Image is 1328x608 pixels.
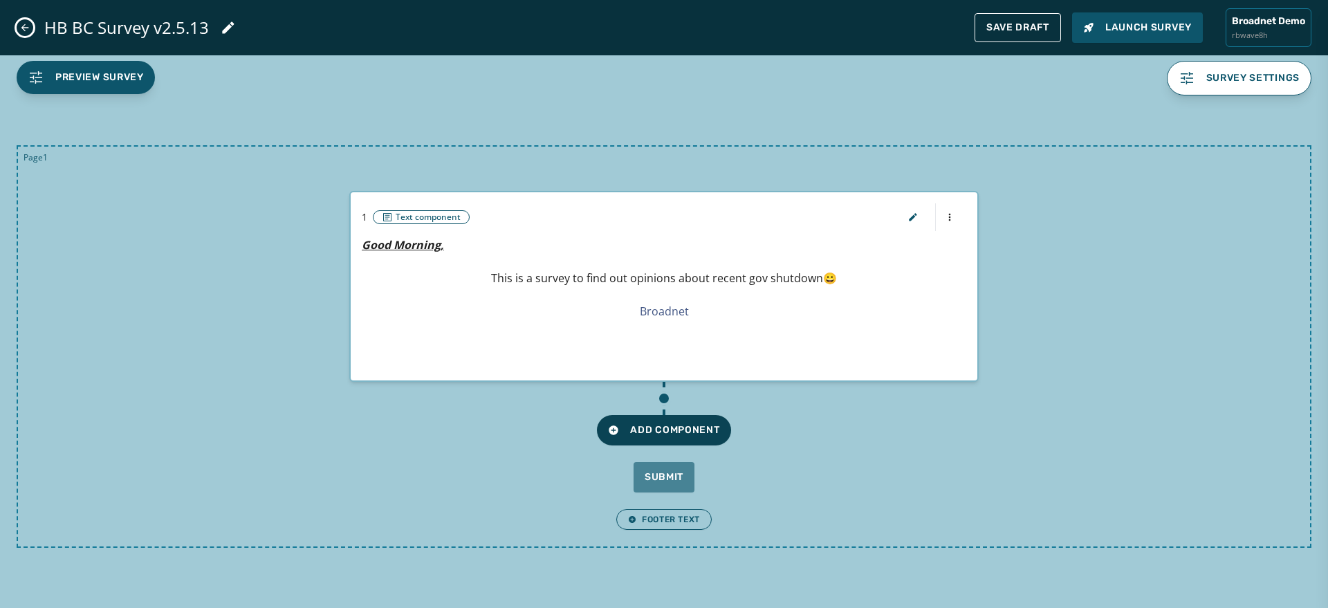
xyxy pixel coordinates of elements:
[645,470,683,484] span: Submit
[634,462,694,492] button: Submit
[1232,15,1305,28] span: Broadnet Demo
[1072,12,1203,43] button: Launch Survey
[628,514,700,525] span: Footer Text
[616,509,712,530] button: Footer Text
[362,237,444,252] strong: Good Morning,
[362,270,966,353] p: This is a survey to find out opinions about recent gov shutdown😀
[1206,73,1300,84] span: Survey settings
[1232,30,1305,42] span: rbwave8h
[11,11,451,26] body: Rich Text Area
[1083,21,1192,35] span: Launch Survey
[17,61,155,94] button: Preview Survey
[55,71,144,84] span: Preview Survey
[1167,61,1312,95] button: Survey settings
[646,382,682,415] div: Add component after component 1
[24,152,48,163] span: Page 1
[975,13,1061,42] button: Save Draft
[44,17,209,38] span: HB BC Survey v2.5.13
[608,423,719,437] span: Add Component
[597,415,730,445] button: Add Component
[986,22,1049,33] span: Save Draft
[396,212,461,223] span: Text component
[362,210,367,224] span: 1
[640,304,689,319] a: Broadnet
